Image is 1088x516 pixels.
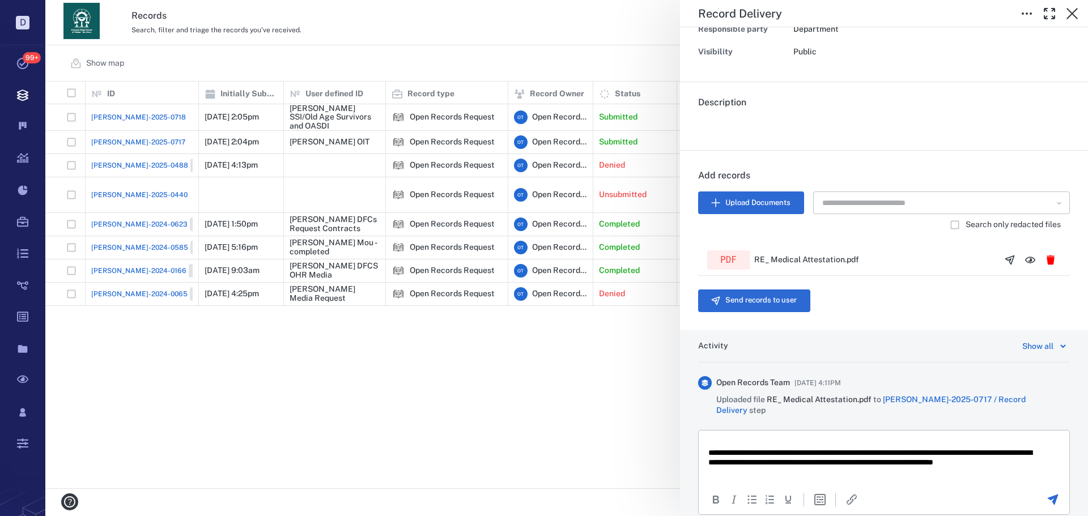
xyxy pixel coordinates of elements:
[699,430,1069,484] iframe: Rich Text Area
[781,493,795,506] button: Underline
[23,52,41,63] span: 99+
[25,8,49,18] span: Help
[793,47,817,56] span: Public
[16,16,29,29] p: D
[698,191,804,214] button: Upload Documents
[698,340,728,352] h6: Activity
[709,493,722,506] button: Bold
[698,289,810,312] button: Send records to user
[813,493,827,506] button: Insert template
[716,394,1070,416] span: Uploaded file to step
[727,493,741,506] button: Italic
[707,250,750,270] div: pdf
[763,493,777,506] div: Numbered list
[698,44,789,60] div: Visibility
[1052,196,1066,210] button: Open
[794,376,841,390] span: [DATE] 4:11PM
[698,120,700,130] span: .
[1046,493,1060,506] button: Send the comment
[698,22,789,37] div: Responsible party
[698,7,782,21] h5: Record Delivery
[793,24,839,33] span: Department
[1061,2,1083,25] button: Close
[767,395,873,404] span: RE_ Medical Attestation.pdf
[716,377,790,389] span: Open Records Team
[1022,339,1053,353] div: Show all
[698,169,1070,191] h6: Add records
[1038,2,1061,25] button: Toggle Fullscreen
[745,493,759,506] div: Bullet list
[698,96,1070,109] h6: Description
[813,191,1070,214] div: Search Document Manager Files
[1015,2,1038,25] button: Toggle to Edit Boxes
[966,219,1061,231] span: Search only redacted files
[754,254,859,266] p: RE_ Medical Attestation.pdf
[845,493,858,506] button: Insert/edit link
